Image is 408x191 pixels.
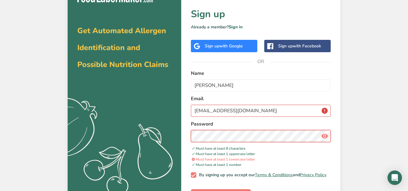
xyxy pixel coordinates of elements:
[191,70,331,77] label: Name
[191,157,255,162] span: Must have at least 1 lowercase letter
[191,146,246,151] span: Must have at least 8 characters
[300,172,326,178] a: Privacy Policy
[205,43,243,49] div: Sign up
[191,151,255,156] span: Must have at least 1 uppercase letter
[191,7,331,21] h1: Sign up
[229,24,243,30] a: Sign in
[191,105,331,117] input: email@example.com
[252,53,270,71] span: OR
[191,120,331,128] label: Password
[191,95,331,102] label: Email
[293,43,321,49] span: with Facebook
[191,162,241,167] span: Must have at least 1 number
[219,43,243,49] span: with Google
[387,170,402,185] div: Open Intercom Messenger
[191,79,331,91] input: John Doe
[255,172,293,178] a: Terms & Conditions
[191,24,331,30] p: Already a member?
[278,43,321,49] div: Sign up
[77,26,168,70] span: Get Automated Allergen Identification and Possible Nutrition Claims
[196,172,327,178] span: By signing up you accept our and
